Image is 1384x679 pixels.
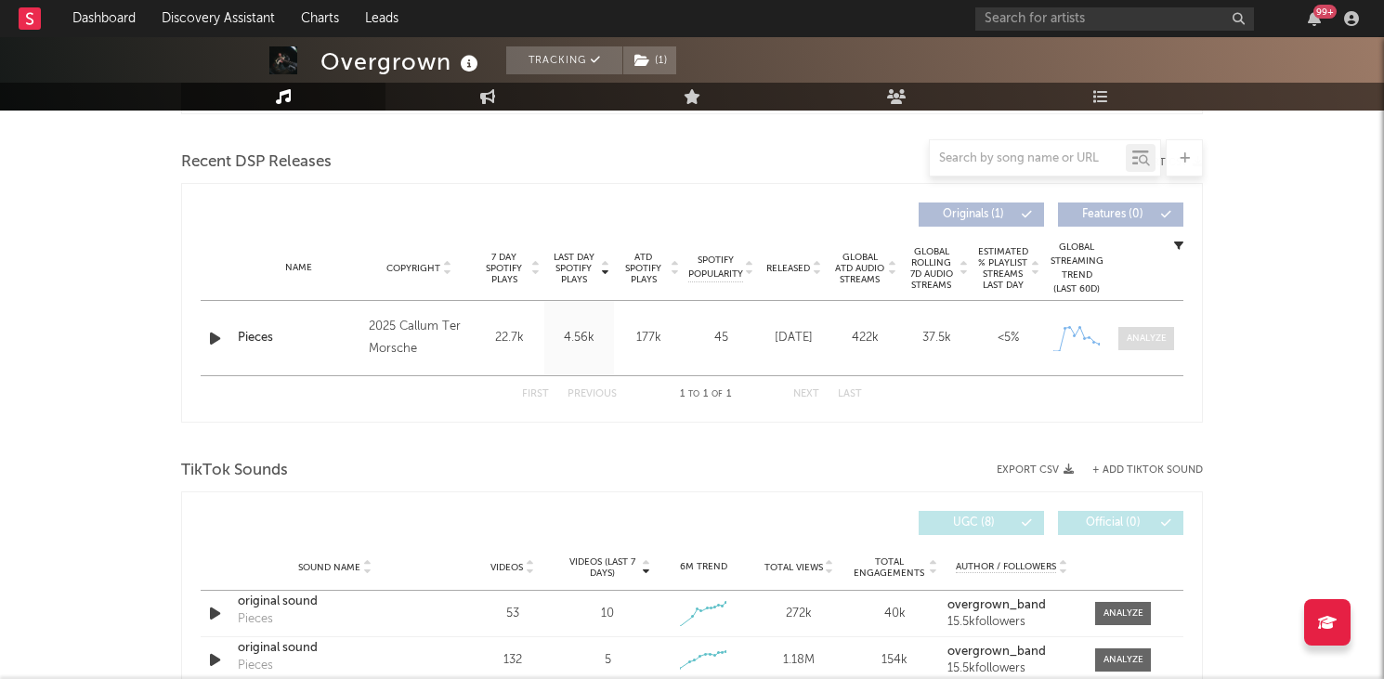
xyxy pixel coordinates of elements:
button: 99+ [1308,11,1321,26]
span: Total Engagements [852,556,927,579]
div: 99 + [1313,5,1337,19]
button: Next [793,389,819,399]
a: overgrown_band [947,646,1077,659]
button: UGC(8) [919,511,1044,535]
button: First [522,389,549,399]
strong: overgrown_band [947,599,1046,611]
strong: overgrown_band [947,646,1046,658]
a: Pieces [238,329,359,347]
div: 15.5k followers [947,662,1077,675]
div: 22.7k [479,329,540,347]
input: Search for artists [975,7,1254,31]
span: UGC ( 8 ) [931,517,1016,529]
div: 272k [756,605,842,623]
span: Spotify Popularity [688,254,743,281]
div: 422k [834,329,896,347]
span: Official ( 0 ) [1070,517,1156,529]
div: Global Streaming Trend (Last 60D) [1049,241,1104,296]
span: Total Views [764,562,823,573]
span: Last Day Spotify Plays [549,252,598,285]
span: Originals ( 1 ) [931,209,1016,220]
div: 1.18M [756,651,842,670]
span: ATD Spotify Plays [619,252,668,285]
div: <5% [977,329,1039,347]
div: 132 [469,651,555,670]
div: 45 [688,329,753,347]
span: Estimated % Playlist Streams Last Day [977,246,1028,291]
button: (1) [623,46,676,74]
span: Global ATD Audio Streams [834,252,885,285]
button: + Add TikTok Sound [1074,465,1203,476]
button: Official(0) [1058,511,1183,535]
span: Videos (last 7 days) [565,556,640,579]
button: Originals(1) [919,202,1044,227]
a: original sound [238,593,432,611]
button: Features(0) [1058,202,1183,227]
button: + Add TikTok Sound [1092,465,1203,476]
span: TikTok Sounds [181,460,288,482]
div: 2025 Callum Ter Morsche [369,316,470,360]
div: 6M Trend [660,560,747,574]
span: Released [766,263,810,274]
span: of [712,390,723,398]
button: Tracking [506,46,622,74]
input: Search by song name or URL [930,151,1126,166]
button: Previous [568,389,617,399]
a: original sound [238,639,432,658]
div: [DATE] [763,329,825,347]
span: Videos [490,562,523,573]
div: 10 [601,605,614,623]
div: Overgrown [320,46,483,77]
div: 1 1 1 [654,384,756,406]
div: 177k [619,329,679,347]
span: Author / Followers [956,561,1056,573]
span: Sound Name [298,562,360,573]
div: 15.5k followers [947,616,1077,629]
div: Pieces [238,657,273,675]
a: overgrown_band [947,599,1077,612]
div: Pieces [238,610,273,629]
div: 40k [852,605,938,623]
div: 154k [852,651,938,670]
span: ( 1 ) [622,46,677,74]
div: 4.56k [549,329,609,347]
div: 53 [469,605,555,623]
button: Last [838,389,862,399]
div: Name [238,261,359,275]
div: 5 [605,651,611,670]
button: Export CSV [997,464,1074,476]
span: Copyright [386,263,440,274]
span: Features ( 0 ) [1070,209,1156,220]
span: Global Rolling 7D Audio Streams [906,246,957,291]
div: 37.5k [906,329,968,347]
span: to [688,390,699,398]
span: 7 Day Spotify Plays [479,252,529,285]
